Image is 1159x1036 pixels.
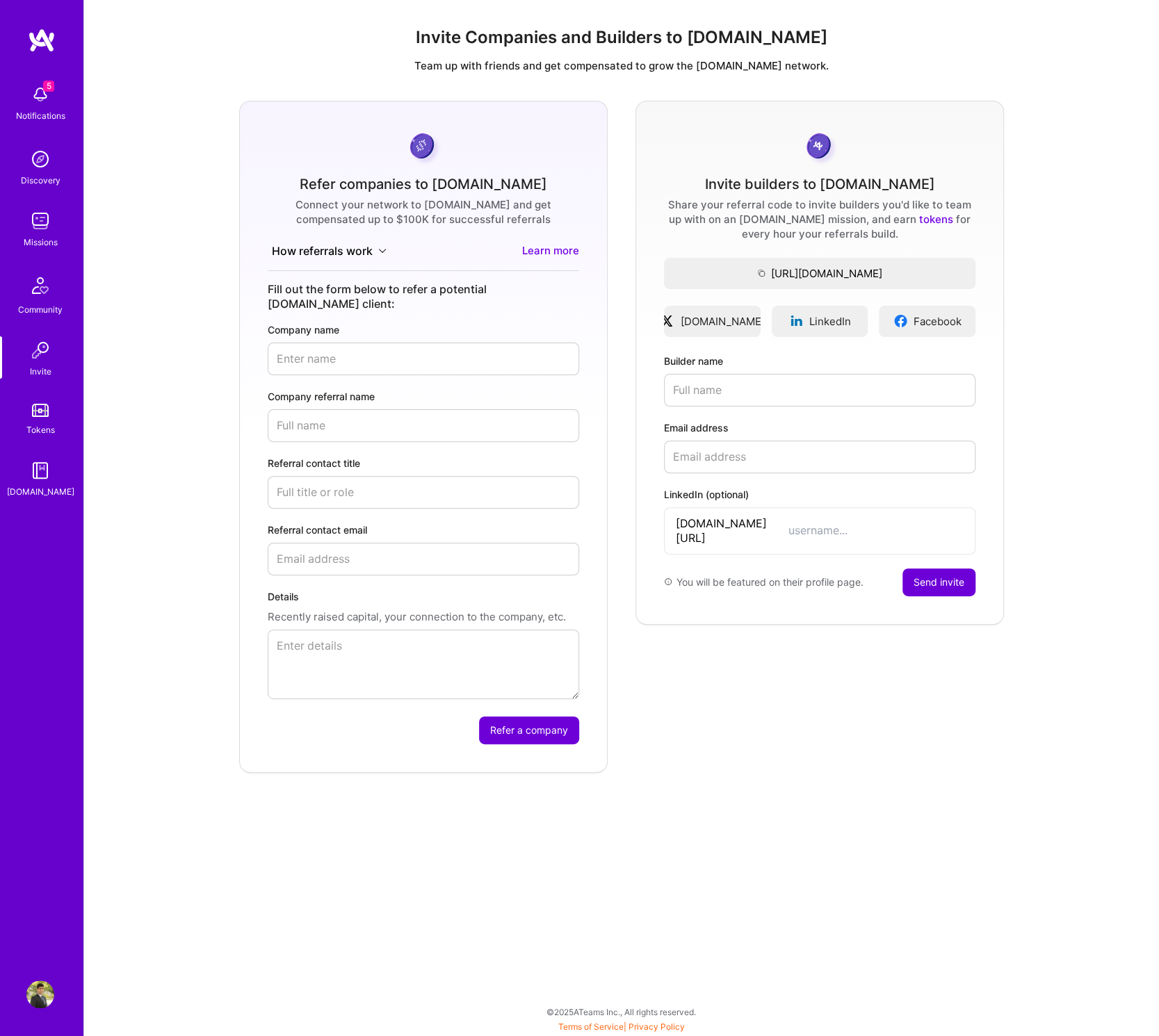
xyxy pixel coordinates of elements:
img: xLogo [660,314,674,328]
div: Invite [30,364,51,379]
img: linkedinLogo [789,314,804,328]
img: purpleCoin [405,129,441,166]
a: Terms of Service [558,1021,624,1032]
a: Learn more [522,243,579,259]
div: Notifications [16,108,65,123]
div: Missions [24,235,58,249]
input: Full title or role [268,476,579,509]
label: Referral contact email [268,523,579,537]
p: Recently raised capital, your connection to the company, etc. [268,609,579,624]
button: Refer a company [479,716,579,744]
label: Builder name [664,354,975,368]
button: [URL][DOMAIN_NAME] [664,258,975,289]
div: You will be featured on their profile page. [664,568,864,596]
label: Referral contact title [268,456,579,470]
div: Connect your network to [DOMAIN_NAME] and get compensated up to $100K for successful referrals [268,197,579,227]
div: Discovery [21,173,60,188]
img: Community [24,269,57,302]
a: [DOMAIN_NAME] [664,306,761,337]
div: [DOMAIN_NAME] [7,484,74,499]
input: Full name [268,409,579,442]
img: tokens [32,404,49,417]
img: facebookLogo [893,314,908,328]
div: Community [18,302,63,317]
div: Fill out the form below to refer a potential [DOMAIN_NAME] client: [268,282,579,311]
div: Refer companies to [DOMAIN_NAME] [300,177,547,192]
span: Facebook [914,314,962,329]
input: Full name [664,374,975,406]
button: Send invite [902,568,975,596]
span: LinkedIn [809,314,851,329]
span: [DOMAIN_NAME] [680,314,764,329]
div: Tokens [26,422,55,437]
a: Privacy Policy [629,1021,685,1032]
img: discovery [26,145,54,173]
img: User Avatar [26,980,54,1008]
a: Facebook [879,306,975,337]
input: username... [788,523,964,538]
label: LinkedIn (optional) [664,487,975,502]
h1: Invite Companies and Builders to [DOMAIN_NAME] [95,28,1148,48]
span: [DOMAIN_NAME][URL] [676,516,788,545]
label: Company name [268,322,579,337]
a: LinkedIn [772,306,868,337]
input: Enter name [268,343,579,375]
img: grayCoin [802,129,838,166]
div: © 2025 ATeams Inc., All rights reserved. [83,994,1159,1029]
div: Invite builders to [DOMAIN_NAME] [705,177,935,192]
img: guide book [26,457,54,484]
label: Company referral name [268,389,579,404]
input: Email address [664,441,975,473]
label: Details [268,589,579,604]
img: teamwork [26,207,54,235]
input: Email address [268,543,579,575]
img: Invite [26,336,54,364]
label: Email address [664,420,975,435]
span: 5 [43,81,54,92]
button: How referrals work [268,243,391,259]
span: [URL][DOMAIN_NAME] [664,266,975,281]
p: Team up with friends and get compensated to grow the [DOMAIN_NAME] network. [95,58,1148,73]
img: bell [26,81,54,108]
img: logo [28,28,56,53]
div: Share your referral code to invite builders you'd like to team up with on an [DOMAIN_NAME] missio... [664,197,975,241]
a: tokens [919,213,953,226]
a: User Avatar [23,980,58,1008]
span: | [558,1021,685,1032]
